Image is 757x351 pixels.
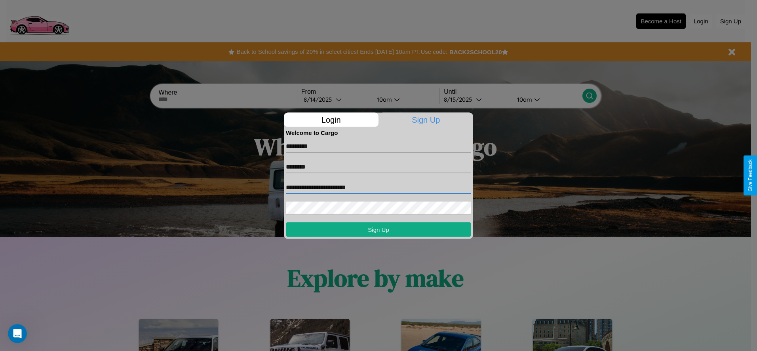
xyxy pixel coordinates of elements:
[747,159,753,192] div: Give Feedback
[379,112,474,127] p: Sign Up
[8,324,27,343] iframe: Intercom live chat
[286,129,471,136] h4: Welcome to Cargo
[284,112,378,127] p: Login
[286,222,471,237] button: Sign Up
